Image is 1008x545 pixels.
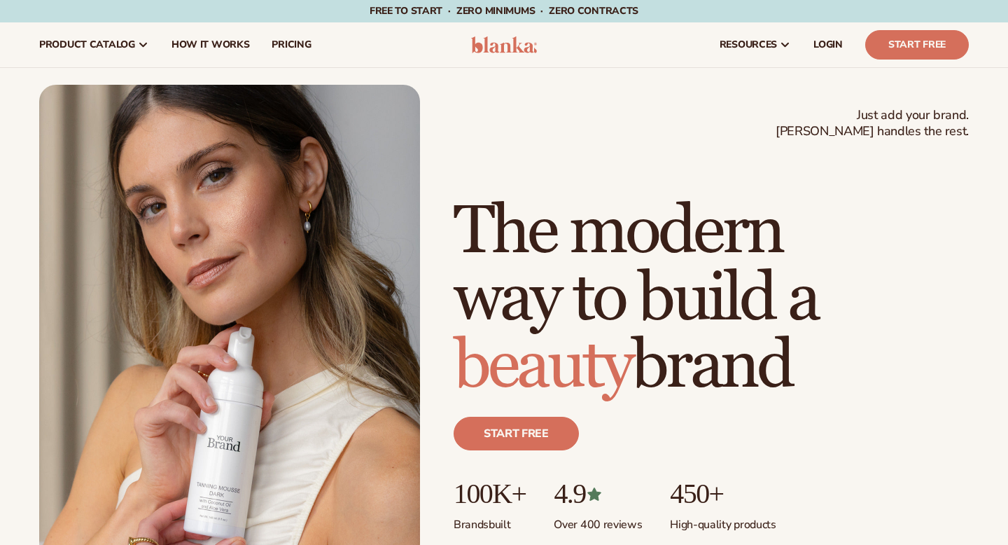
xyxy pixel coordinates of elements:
[370,4,638,18] span: Free to start · ZERO minimums · ZERO contracts
[670,509,776,532] p: High-quality products
[670,478,776,509] p: 450+
[454,325,631,407] span: beauty
[554,509,642,532] p: Over 400 reviews
[720,39,777,50] span: resources
[554,478,642,509] p: 4.9
[813,39,843,50] span: LOGIN
[708,22,802,67] a: resources
[776,107,969,140] span: Just add your brand. [PERSON_NAME] handles the rest.
[160,22,261,67] a: How It Works
[260,22,322,67] a: pricing
[454,417,579,450] a: Start free
[802,22,854,67] a: LOGIN
[28,22,160,67] a: product catalog
[454,478,526,509] p: 100K+
[272,39,311,50] span: pricing
[39,39,135,50] span: product catalog
[171,39,250,50] span: How It Works
[454,198,969,400] h1: The modern way to build a brand
[471,36,538,53] img: logo
[865,30,969,60] a: Start Free
[454,509,526,532] p: Brands built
